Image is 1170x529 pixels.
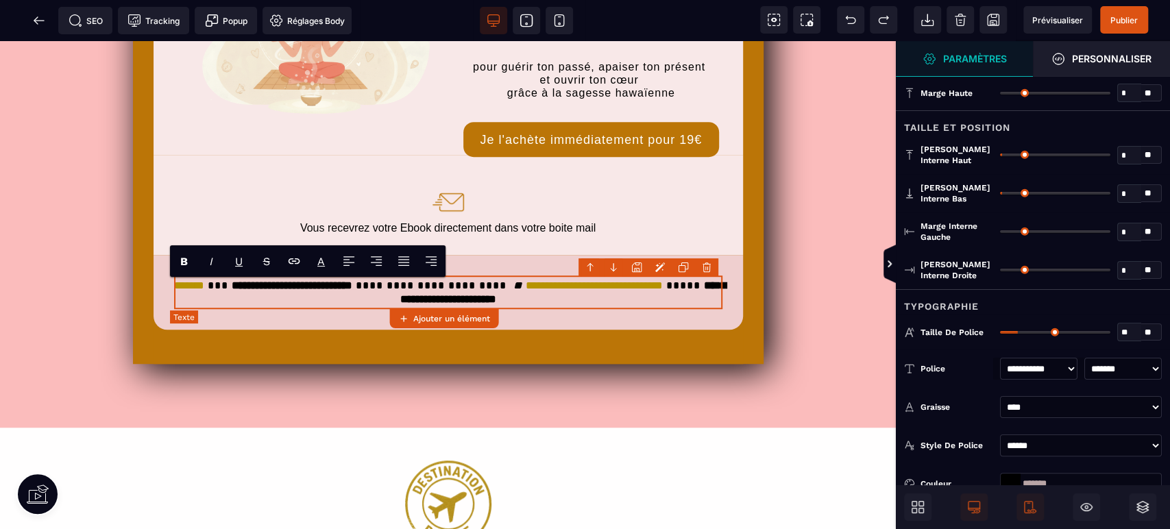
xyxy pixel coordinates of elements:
s: S [263,255,270,268]
span: Enregistrer [979,6,1007,34]
p: pour guérir ton passé, apaiser ton présent et ouvrir ton cœur grâce à la sagesse hawaïenne [463,19,719,59]
div: Police [921,362,993,376]
i: I [210,255,213,268]
span: Métadata SEO [58,7,112,34]
span: Align Justify [390,246,417,276]
span: Afficher le mobile [1016,493,1044,521]
span: Favicon [263,7,352,34]
span: Code de suivi [118,7,189,34]
span: Align Left [335,246,363,276]
span: Défaire [837,6,864,34]
span: [PERSON_NAME] interne droite [921,259,993,281]
span: Enregistrer le contenu [1100,6,1148,34]
span: Rétablir [870,6,897,34]
img: 6bc32b15c6a1abf2dae384077174aadc_LOGOT15p.png [405,386,491,506]
div: Typographie [896,289,1170,315]
span: [PERSON_NAME] interne bas [921,182,993,204]
span: Voir les composants [760,6,788,34]
span: Ouvrir les calques [1129,493,1156,521]
span: Aperçu [1023,6,1092,34]
span: Capture d'écran [793,6,820,34]
strong: Paramètres [943,53,1007,64]
span: Publier [1110,15,1138,25]
span: Popup [205,14,247,27]
span: Underline [226,246,253,276]
span: Ouvrir le gestionnaire de styles [896,41,1033,77]
span: Importer [914,6,941,34]
span: Créer une alerte modale [195,7,257,34]
span: Prévisualiser [1032,15,1083,25]
span: Voir tablette [513,7,540,34]
span: Align Center [363,246,390,276]
label: Font color [317,255,325,268]
span: Align Right [417,246,445,276]
span: [PERSON_NAME] interne haut [921,144,993,166]
img: 2ad356435267d6424ff9d7e891453a0c_lettre_small.png [431,134,465,178]
span: Nettoyage [947,6,974,34]
span: Afficher les vues [896,244,910,285]
p: A [317,255,325,268]
span: Italic [198,246,226,276]
span: Voir mobile [546,7,573,34]
span: Ouvrir les blocs [904,493,931,521]
strong: Personnaliser [1072,53,1151,64]
span: Voir bureau [480,7,507,34]
div: Couleur [921,477,993,491]
strong: Ajouter un élément [413,314,490,323]
span: Retour [25,7,53,34]
button: Ajouter un élément [389,309,498,328]
span: Bold [171,246,198,276]
div: Vous recevrez votre Ebook directement dans votre boite mail [174,181,722,193]
span: Masquer le bloc [1073,493,1100,521]
span: Afficher le desktop [960,493,988,521]
u: U [235,255,243,268]
span: Marge interne gauche [921,221,993,243]
span: Strike-through [253,246,280,276]
span: Lien [280,246,308,276]
span: Tracking [127,14,180,27]
span: Marge haute [921,88,973,99]
span: SEO [69,14,103,27]
div: Graisse [921,400,993,414]
div: Taille et position [896,110,1170,136]
div: Style de police [921,439,993,452]
b: B [180,255,188,268]
span: Ouvrir le gestionnaire de styles [1033,41,1170,77]
span: Réglages Body [269,14,345,27]
button: Je l'achète immédiatement pour 19€ [463,81,719,116]
span: Taille de police [921,327,984,338]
